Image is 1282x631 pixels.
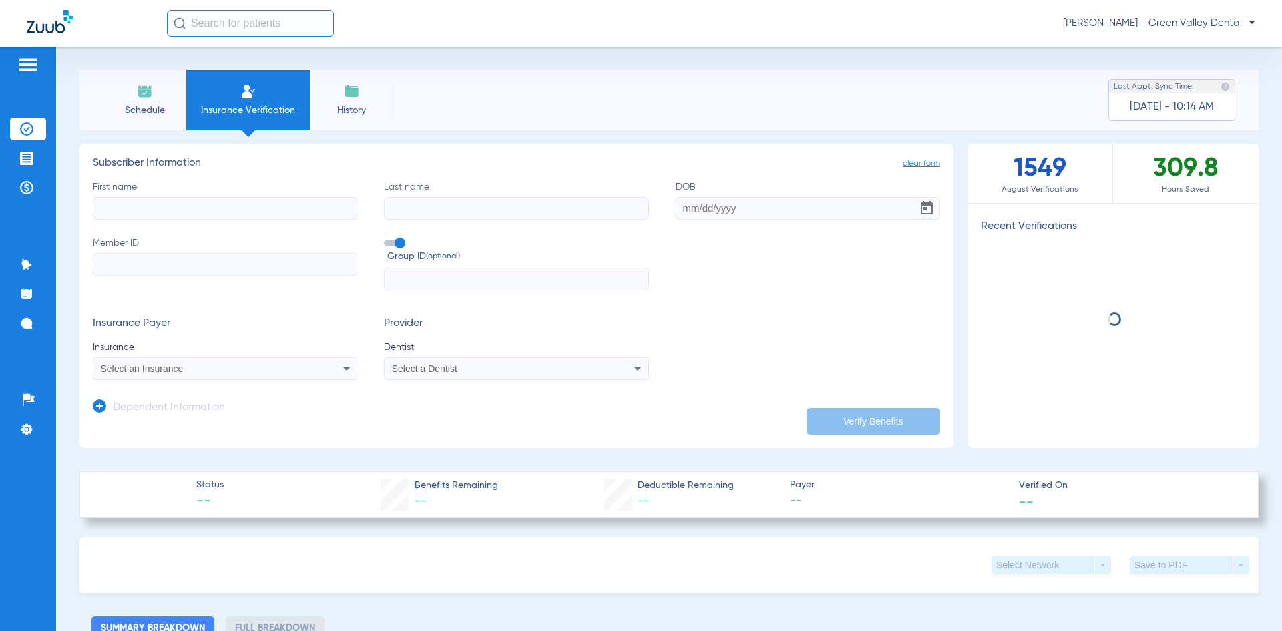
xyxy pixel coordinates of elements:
[1019,494,1034,508] span: --
[196,103,300,117] span: Insurance Verification
[384,180,648,220] label: Last name
[913,195,940,222] button: Open calendar
[174,17,186,29] img: Search Icon
[426,250,460,264] small: (optional)
[17,57,39,73] img: hamburger-icon
[240,83,256,99] img: Manual Insurance Verification
[93,236,357,291] label: Member ID
[93,197,357,220] input: First name
[638,479,734,493] span: Deductible Remaining
[807,408,940,435] button: Verify Benefits
[93,180,357,220] label: First name
[790,478,1008,492] span: Payer
[167,10,334,37] input: Search for patients
[93,253,357,276] input: Member ID
[1215,567,1282,631] iframe: Chat Widget
[113,401,225,415] h3: Dependent Information
[384,197,648,220] input: Last name
[1221,82,1230,91] img: last sync help info
[968,183,1112,196] span: August Verifications
[415,479,498,493] span: Benefits Remaining
[384,341,648,354] span: Dentist
[196,478,224,492] span: Status
[1130,100,1214,114] span: [DATE] - 10:14 AM
[1019,479,1237,493] span: Verified On
[387,250,648,264] span: Group ID
[676,197,940,220] input: DOBOpen calendar
[137,83,153,99] img: Schedule
[384,317,648,331] h3: Provider
[676,180,940,220] label: DOB
[93,341,357,354] span: Insurance
[93,157,940,170] h3: Subscriber Information
[968,144,1113,203] div: 1549
[101,363,184,374] span: Select an Insurance
[113,103,176,117] span: Schedule
[903,157,940,170] span: clear form
[196,493,224,511] span: --
[93,317,357,331] h3: Insurance Payer
[27,10,73,33] img: Zuub Logo
[415,495,427,507] span: --
[320,103,383,117] span: History
[790,493,1008,509] span: --
[638,495,650,507] span: --
[344,83,360,99] img: History
[968,220,1259,234] h3: Recent Verifications
[1113,183,1259,196] span: Hours Saved
[392,363,457,374] span: Select a Dentist
[1113,144,1259,203] div: 309.8
[1063,17,1255,30] span: [PERSON_NAME] - Green Valley Dental
[1114,80,1194,93] span: Last Appt. Sync Time:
